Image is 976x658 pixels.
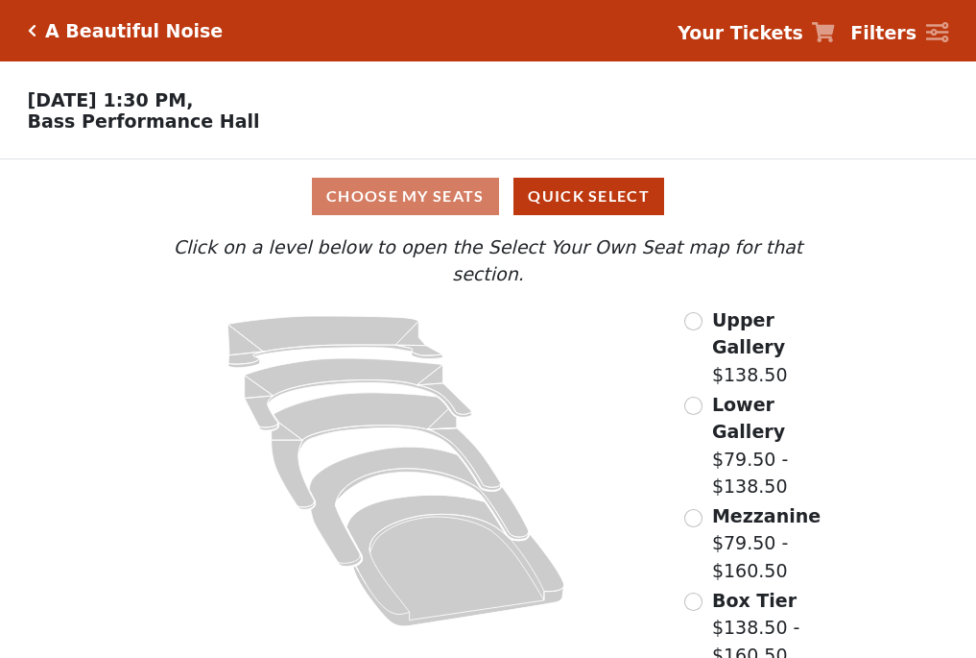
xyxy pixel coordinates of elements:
[28,24,36,37] a: Click here to go back to filters
[712,394,785,443] span: Lower Gallery
[45,20,223,42] h5: A Beautiful Noise
[228,316,443,368] path: Upper Gallery - Seats Available: 263
[135,233,840,288] p: Click on a level below to open the Select Your Own Seat map for that section.
[712,502,841,585] label: $79.50 - $160.50
[712,505,821,526] span: Mezzanine
[245,358,472,430] path: Lower Gallery - Seats Available: 21
[712,391,841,500] label: $79.50 - $138.50
[712,309,785,358] span: Upper Gallery
[678,22,803,43] strong: Your Tickets
[712,306,841,389] label: $138.50
[850,22,916,43] strong: Filters
[850,19,948,47] a: Filters
[513,178,664,215] button: Quick Select
[347,495,565,626] path: Orchestra / Parterre Circle - Seats Available: 21
[678,19,835,47] a: Your Tickets
[712,590,797,611] span: Box Tier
